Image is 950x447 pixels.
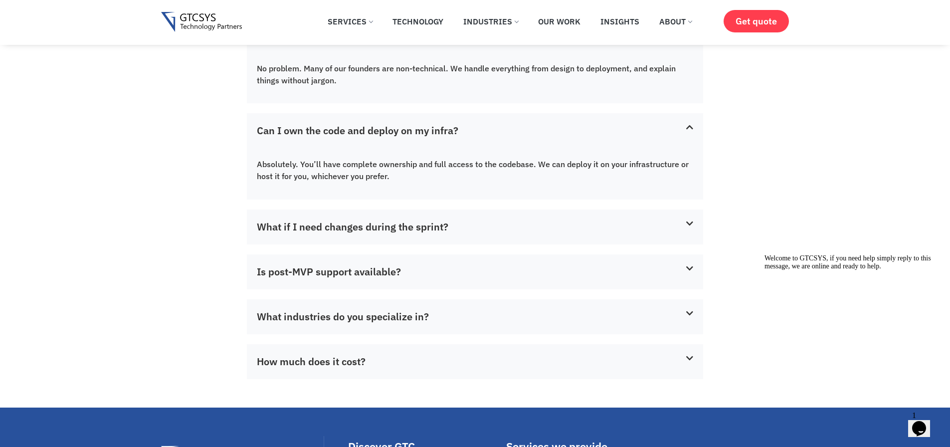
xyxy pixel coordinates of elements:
iframe: chat widget [760,250,940,402]
a: What industries do you specialize in? [257,310,429,323]
p: Absolutely. You’ll have complete ownership and full access to the codebase. We can deploy it on y... [257,158,693,182]
a: Industries [456,10,526,32]
a: Our Work [531,10,588,32]
div: What if I need changes during the sprint? [247,210,703,244]
iframe: chat widget [908,407,940,437]
span: Get quote [736,16,777,26]
div: Is post-MVP support available? [247,254,703,289]
div: What if I’m non-technical? [247,52,703,103]
p: No problem. Many of our founders are non-technical. We handle everything from design to deploymen... [257,62,693,86]
a: Technology [385,10,451,32]
a: Insights [593,10,647,32]
a: Can I own the code and deploy on my infra? [257,124,458,137]
span: Welcome to GTCSYS, if you need help simply reply to this message, we are online and ready to help. [4,4,171,19]
a: Services [320,10,380,32]
div: Welcome to GTCSYS, if you need help simply reply to this message, we are online and ready to help. [4,4,184,20]
div: Can I own the code and deploy on my infra? [247,148,703,199]
a: What if I need changes during the sprint? [257,220,448,233]
div: What industries do you specialize in? [247,299,703,334]
div: How much does it cost? [247,344,703,379]
a: How much does it cost? [257,355,366,368]
a: Is post-MVP support available? [257,265,401,278]
a: Get quote [724,10,789,32]
div: Can I own the code and deploy on my infra? [247,113,703,148]
img: Gtcsys logo [161,12,242,32]
a: About [652,10,699,32]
